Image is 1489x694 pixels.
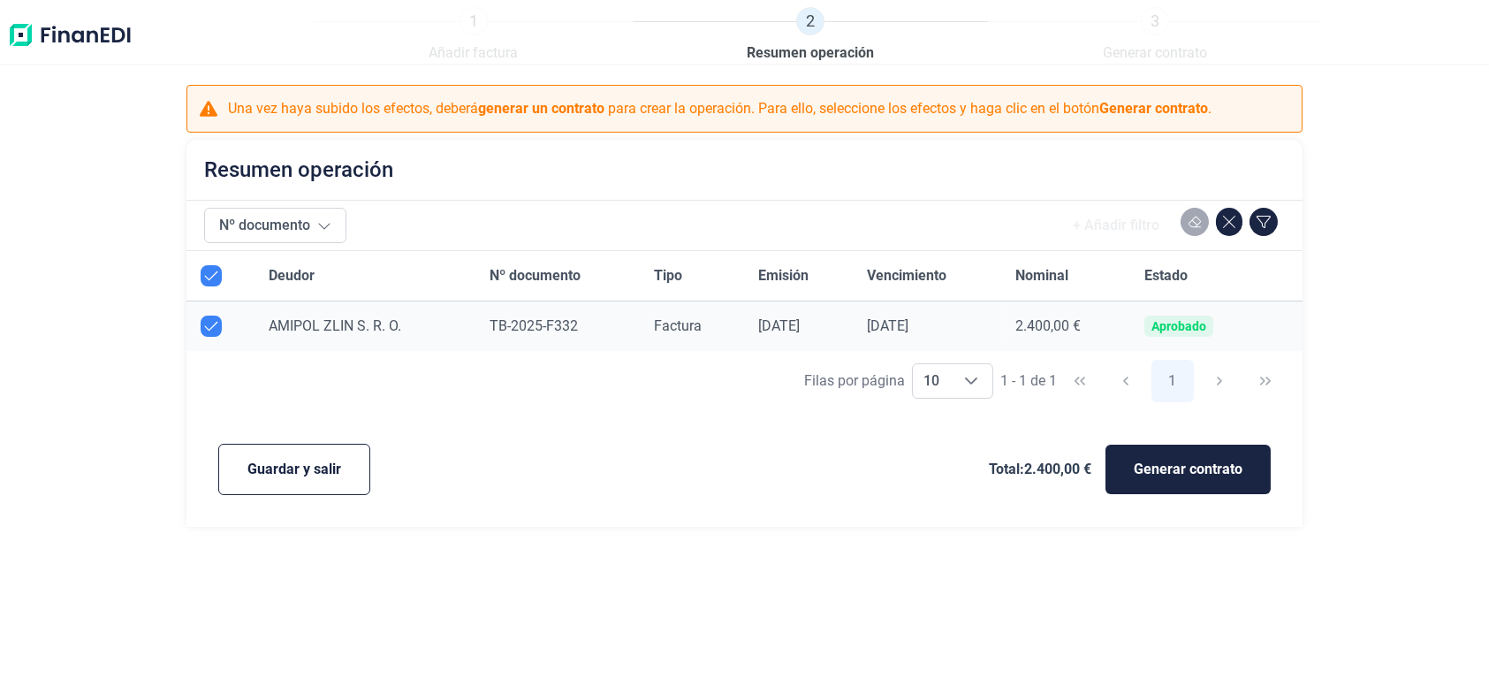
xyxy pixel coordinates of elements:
button: Nº documento [204,208,346,243]
p: Una vez haya subido los efectos, deberá para crear la operación. Para ello, seleccione los efecto... [228,98,1212,119]
span: 10 [913,364,950,398]
span: 1 - 1 de 1 [1000,374,1057,388]
button: Next Page [1198,360,1241,402]
div: Filas por página [804,370,905,392]
span: 2 [796,7,824,35]
span: TB-2025-F332 [490,317,578,334]
span: Vencimiento [867,265,946,286]
div: 2.400,00 € [1015,317,1116,335]
button: First Page [1059,360,1101,402]
button: Last Page [1244,360,1287,402]
span: Emisión [758,265,809,286]
span: Resumen operación [747,42,874,64]
span: Estado [1144,265,1188,286]
span: AMIPOL ZLIN S. R. O. [269,317,401,334]
button: Guardar y salir [218,444,370,495]
span: Nº documento [490,265,581,286]
h2: Resumen operación [204,157,393,182]
span: Generar contrato [1134,459,1242,480]
img: Logo de aplicación [7,7,133,64]
div: Choose [950,364,992,398]
b: generar un contrato [478,100,604,117]
div: All items selected [201,265,222,286]
div: Aprobado [1151,319,1206,333]
div: Row Unselected null [201,316,222,337]
div: [DATE] [867,317,987,335]
a: 2Resumen operación [747,7,874,64]
span: Factura [654,317,702,334]
button: Generar contrato [1105,445,1271,494]
span: Total: 2.400,00 € [989,459,1091,480]
b: Generar contrato [1099,100,1208,117]
span: Tipo [654,265,682,286]
button: Previous Page [1105,360,1147,402]
span: Nominal [1015,265,1068,286]
span: Guardar y salir [247,459,341,480]
span: Deudor [269,265,315,286]
div: [DATE] [758,317,839,335]
button: Page 1 [1151,360,1194,402]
